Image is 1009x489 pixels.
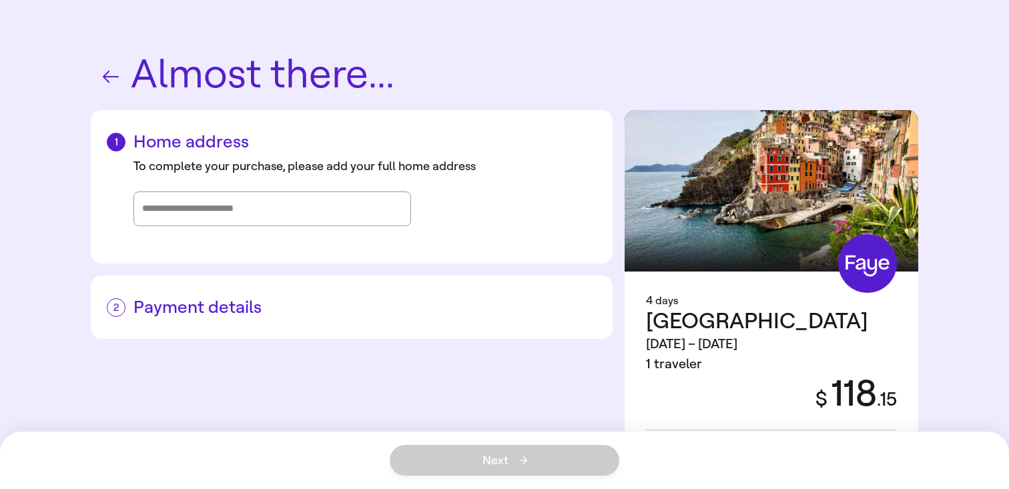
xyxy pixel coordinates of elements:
[646,293,897,309] div: 4 days
[107,131,597,152] h2: Home address
[133,157,597,175] div: To complete your purchase, please add your full home address
[877,388,897,410] span: . 15
[646,308,868,334] span: [GEOGRAPHIC_DATA]
[646,334,868,354] div: [DATE] – [DATE]
[646,354,868,374] div: 1 traveler
[390,445,619,476] button: Next
[799,374,897,414] div: 118
[91,53,918,97] h1: Almost there...
[142,199,402,219] input: Street address, city, state
[107,297,597,318] h2: Payment details
[815,387,827,411] span: $
[482,454,527,466] span: Next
